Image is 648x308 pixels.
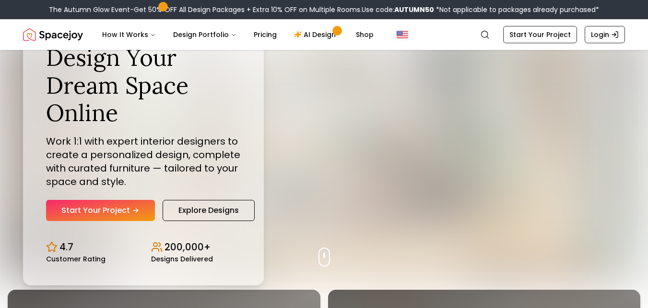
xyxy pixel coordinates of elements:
nav: Main [94,25,381,44]
a: AI Design [286,25,346,44]
h1: Design Your Dream Space Online [46,44,241,127]
div: Design stats [46,233,241,262]
img: United States [397,29,408,40]
div: The Autumn Glow Event-Get 50% OFF All Design Packages + Extra 10% OFF on Multiple Rooms. [49,5,599,14]
p: Work 1:1 with expert interior designers to create a personalized design, complete with curated fu... [46,135,241,188]
a: Explore Designs [163,200,255,221]
a: Pricing [246,25,284,44]
a: Login [585,26,625,43]
img: Spacejoy Logo [23,25,83,44]
span: Use code: [362,5,434,14]
small: Customer Rating [46,256,106,262]
p: 200,000+ [165,240,211,254]
p: 4.7 [59,240,73,254]
a: Start Your Project [503,26,577,43]
b: AUTUMN50 [394,5,434,14]
a: Shop [348,25,381,44]
nav: Global [23,19,625,50]
button: How It Works [94,25,164,44]
a: Spacejoy [23,25,83,44]
span: *Not applicable to packages already purchased* [434,5,599,14]
button: Design Portfolio [165,25,244,44]
a: Start Your Project [46,200,155,221]
small: Designs Delivered [151,256,213,262]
